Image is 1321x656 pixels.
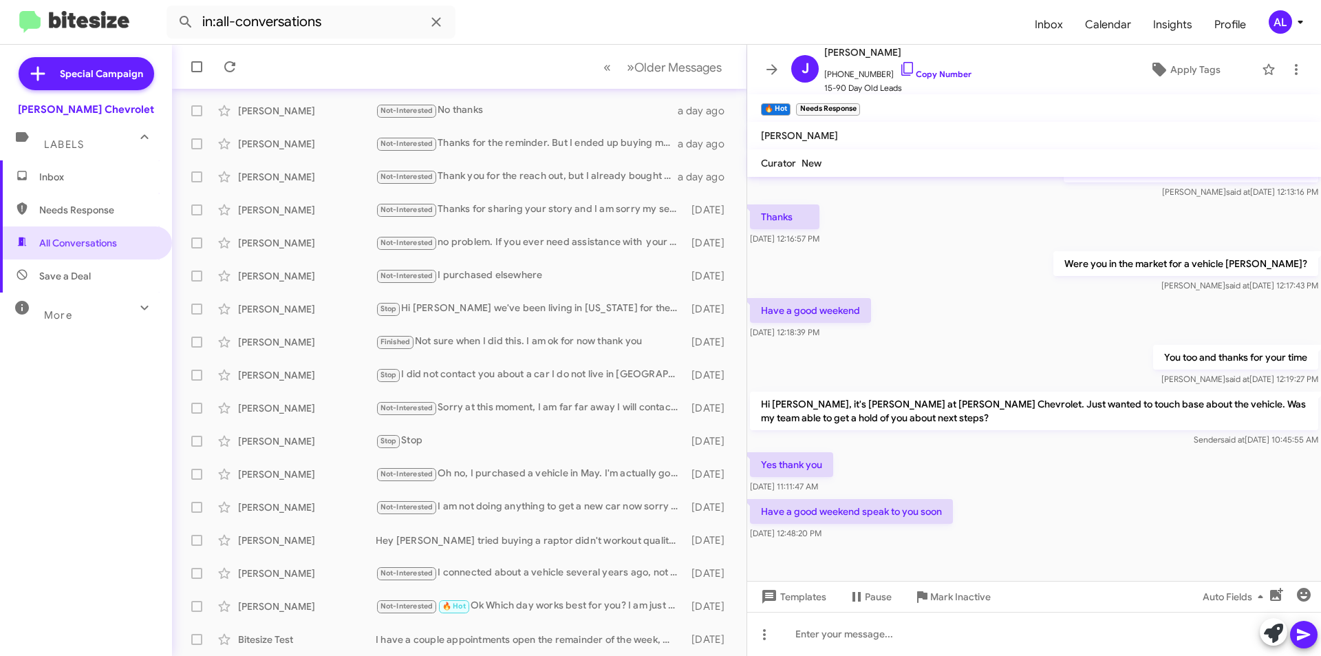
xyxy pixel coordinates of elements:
[1074,5,1142,45] a: Calendar
[376,433,685,449] div: Stop
[685,203,735,217] div: [DATE]
[380,139,433,148] span: Not-Interested
[761,157,796,169] span: Curator
[376,169,678,184] div: Thank you for the reach out, but I already bought a new available Dodge ram thank you
[1162,187,1318,197] span: [PERSON_NAME] [DATE] 12:13:16 PM
[824,61,971,81] span: [PHONE_NUMBER]
[1225,374,1249,384] span: said at
[376,633,685,646] div: I have a couple appointments open the remainder of the week, Which day works for you?
[685,500,735,514] div: [DATE]
[1114,57,1255,82] button: Apply Tags
[238,302,376,316] div: [PERSON_NAME]
[678,137,735,151] div: a day ago
[1161,280,1318,290] span: [PERSON_NAME] [DATE] 12:17:43 PM
[685,567,735,580] div: [DATE]
[380,337,411,346] span: Finished
[44,138,84,151] span: Labels
[930,584,991,609] span: Mark Inactive
[865,584,892,609] span: Pause
[238,633,376,646] div: Bitesize Test
[376,367,685,383] div: I did not contact you about a car I do not live in [GEOGRAPHIC_DATA] anymore please stop texting ...
[238,533,376,547] div: [PERSON_NAME]
[380,569,433,578] span: Not-Interested
[167,6,455,39] input: Search
[802,58,809,80] span: J
[380,469,433,478] span: Not-Interested
[238,467,376,481] div: [PERSON_NAME]
[758,584,826,609] span: Templates
[39,203,156,217] span: Needs Response
[376,400,685,416] div: Sorry at this moment, I am far far away I will contact you when I be back
[685,335,735,349] div: [DATE]
[685,633,735,646] div: [DATE]
[238,368,376,382] div: [PERSON_NAME]
[238,434,376,448] div: [PERSON_NAME]
[595,53,619,81] button: Previous
[238,335,376,349] div: [PERSON_NAME]
[380,304,397,313] span: Stop
[442,602,466,611] span: 🔥 Hot
[376,565,685,581] div: I connected about a vehicle several years ago, not recently
[1221,434,1245,445] span: said at
[685,533,735,547] div: [DATE]
[1194,434,1318,445] span: Sender [DATE] 10:45:55 AM
[380,271,433,280] span: Not-Interested
[1161,374,1318,384] span: [PERSON_NAME] [DATE] 12:19:27 PM
[39,236,117,250] span: All Conversations
[627,59,634,76] span: »
[1192,584,1280,609] button: Auto Fields
[238,401,376,415] div: [PERSON_NAME]
[837,584,903,609] button: Pause
[685,401,735,415] div: [DATE]
[19,57,154,90] a: Special Campaign
[596,53,730,81] nav: Page navigation example
[238,236,376,250] div: [PERSON_NAME]
[380,403,433,412] span: Not-Interested
[1024,5,1074,45] a: Inbox
[39,269,91,283] span: Save a Deal
[750,204,819,229] p: Thanks
[761,129,838,142] span: [PERSON_NAME]
[60,67,143,81] span: Special Campaign
[380,205,433,214] span: Not-Interested
[238,269,376,283] div: [PERSON_NAME]
[750,481,818,491] span: [DATE] 11:11:47 AM
[750,298,871,323] p: Have a good weekend
[380,502,433,511] span: Not-Interested
[796,103,859,116] small: Needs Response
[376,268,685,284] div: I purchased elsewhere
[1053,251,1318,276] p: Were you in the market for a vehicle [PERSON_NAME]?
[1153,345,1318,370] p: You too and thanks for your time
[376,136,678,151] div: Thanks for the reminder. But I ended up buying my leased Cherokee from Dover Dodge. 😃
[685,302,735,316] div: [DATE]
[1225,280,1249,290] span: said at
[1203,5,1257,45] a: Profile
[750,327,819,337] span: [DATE] 12:18:39 PM
[376,103,678,118] div: No thanks
[44,309,72,321] span: More
[685,236,735,250] div: [DATE]
[376,466,685,482] div: Oh no, I purchased a vehicle in May. I'm actually good to go. I'm not sure what you received, but...
[824,81,971,95] span: 15-90 Day Old Leads
[1142,5,1203,45] span: Insights
[39,170,156,184] span: Inbox
[1170,57,1221,82] span: Apply Tags
[750,452,833,477] p: Yes thank you
[1226,187,1250,197] span: said at
[750,392,1318,430] p: Hi [PERSON_NAME], it's [PERSON_NAME] at [PERSON_NAME] Chevrolet. Just wanted to touch base about ...
[380,370,397,379] span: Stop
[685,600,735,613] div: [DATE]
[1203,584,1269,609] span: Auto Fields
[899,69,971,79] a: Copy Number
[376,235,685,251] div: no problem. If you ever need assistance with your next purchase just feel free to text, call or e...
[634,60,722,75] span: Older Messages
[1257,10,1306,34] button: AL
[685,434,735,448] div: [DATE]
[238,500,376,514] div: [PERSON_NAME]
[903,584,1002,609] button: Mark Inactive
[380,106,433,115] span: Not-Interested
[750,528,821,538] span: [DATE] 12:48:20 PM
